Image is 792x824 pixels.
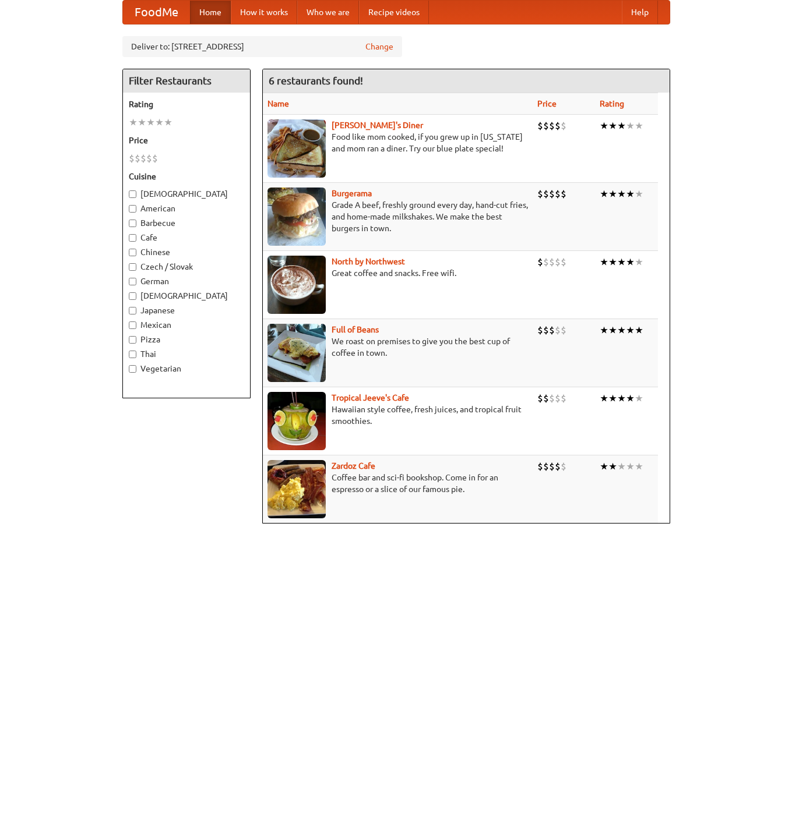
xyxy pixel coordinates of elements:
[129,203,244,214] label: American
[129,363,244,374] label: Vegetarian
[608,392,617,405] li: ★
[359,1,429,24] a: Recipe videos
[626,256,635,268] li: ★
[543,188,549,200] li: $
[267,256,326,314] img: north.jpg
[608,256,617,268] li: ★
[267,99,289,108] a: Name
[129,365,136,373] input: Vegetarian
[561,188,566,200] li: $
[549,188,555,200] li: $
[267,472,528,495] p: Coffee bar and sci-fi bookshop. Come in for an espresso or a slice of our famous pie.
[152,152,158,165] li: $
[332,325,379,334] a: Full of Beans
[146,116,155,129] li: ★
[146,152,152,165] li: $
[600,119,608,132] li: ★
[129,321,136,329] input: Mexican
[297,1,359,24] a: Who we are
[267,392,326,450] img: jeeves.jpg
[543,119,549,132] li: $
[635,324,643,337] li: ★
[123,1,190,24] a: FoodMe
[332,393,409,402] a: Tropical Jeeve's Cafe
[138,116,146,129] li: ★
[135,152,140,165] li: $
[123,69,250,93] h4: Filter Restaurants
[129,334,244,345] label: Pizza
[231,1,297,24] a: How it works
[190,1,231,24] a: Home
[543,392,549,405] li: $
[635,392,643,405] li: ★
[140,152,146,165] li: $
[129,307,136,314] input: Japanese
[129,190,136,198] input: [DEMOGRAPHIC_DATA]
[129,249,136,256] input: Chinese
[537,460,543,473] li: $
[129,220,136,227] input: Barbecue
[561,324,566,337] li: $
[537,324,543,337] li: $
[267,119,326,178] img: sallys.jpg
[626,188,635,200] li: ★
[267,267,528,279] p: Great coffee and snacks. Free wifi.
[129,275,244,287] label: German
[129,98,244,110] h5: Rating
[549,119,555,132] li: $
[129,351,136,358] input: Thai
[608,119,617,132] li: ★
[555,460,561,473] li: $
[129,152,135,165] li: $
[267,188,326,246] img: burgerama.jpg
[267,199,528,234] p: Grade A beef, freshly ground every day, hand-cut fries, and home-made milkshakes. We make the bes...
[600,460,608,473] li: ★
[269,75,363,86] ng-pluralize: 6 restaurants found!
[332,121,423,130] a: [PERSON_NAME]'s Diner
[549,460,555,473] li: $
[626,324,635,337] li: ★
[267,131,528,154] p: Food like mom cooked, if you grew up in [US_STATE] and mom ran a diner. Try our blue plate special!
[600,188,608,200] li: ★
[129,234,136,242] input: Cafe
[129,188,244,200] label: [DEMOGRAPHIC_DATA]
[332,189,372,198] a: Burgerama
[129,319,244,331] label: Mexican
[600,99,624,108] a: Rating
[555,256,561,268] li: $
[561,256,566,268] li: $
[129,217,244,229] label: Barbecue
[537,256,543,268] li: $
[129,135,244,146] h5: Price
[555,324,561,337] li: $
[267,335,528,359] p: We roast on premises to give you the best cup of coffee in town.
[600,324,608,337] li: ★
[555,392,561,405] li: $
[635,460,643,473] li: ★
[129,205,136,213] input: American
[537,119,543,132] li: $
[129,116,138,129] li: ★
[617,119,626,132] li: ★
[555,119,561,132] li: $
[129,246,244,258] label: Chinese
[608,324,617,337] li: ★
[129,292,136,300] input: [DEMOGRAPHIC_DATA]
[617,324,626,337] li: ★
[617,460,626,473] li: ★
[626,392,635,405] li: ★
[129,171,244,182] h5: Cuisine
[129,278,136,285] input: German
[129,305,244,316] label: Japanese
[543,324,549,337] li: $
[626,119,635,132] li: ★
[608,460,617,473] li: ★
[155,116,164,129] li: ★
[543,256,549,268] li: $
[549,324,555,337] li: $
[129,232,244,243] label: Cafe
[537,99,557,108] a: Price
